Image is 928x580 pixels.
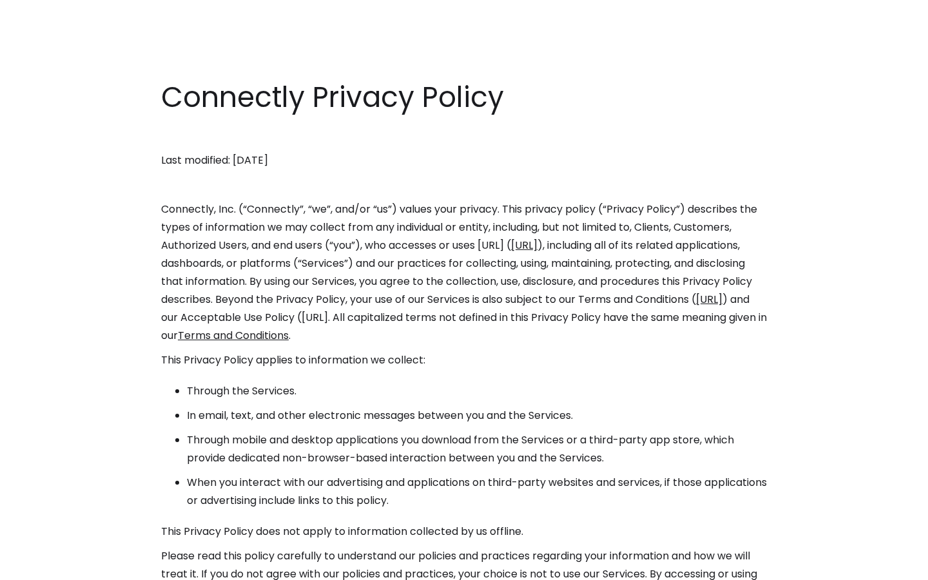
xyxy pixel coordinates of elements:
[161,151,767,169] p: Last modified: [DATE]
[187,382,767,400] li: Through the Services.
[161,127,767,145] p: ‍
[26,557,77,575] ul: Language list
[511,238,537,253] a: [URL]
[187,431,767,467] li: Through mobile and desktop applications you download from the Services or a third-party app store...
[161,77,767,117] h1: Connectly Privacy Policy
[187,407,767,425] li: In email, text, and other electronic messages between you and the Services.
[161,523,767,541] p: This Privacy Policy does not apply to information collected by us offline.
[161,176,767,194] p: ‍
[187,474,767,510] li: When you interact with our advertising and applications on third-party websites and services, if ...
[178,328,289,343] a: Terms and Conditions
[13,556,77,575] aside: Language selected: English
[161,351,767,369] p: This Privacy Policy applies to information we collect:
[161,200,767,345] p: Connectly, Inc. (“Connectly”, “we”, and/or “us”) values your privacy. This privacy policy (“Priva...
[696,292,722,307] a: [URL]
